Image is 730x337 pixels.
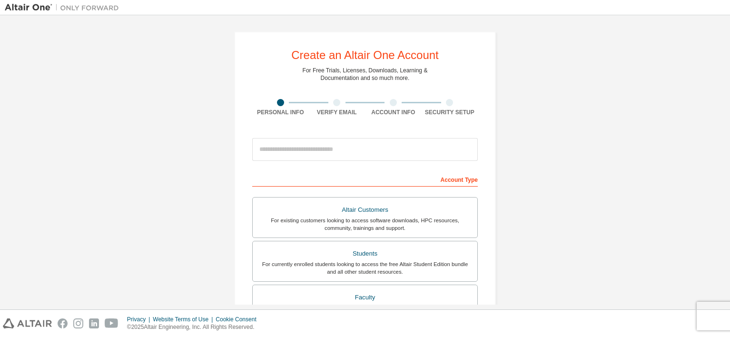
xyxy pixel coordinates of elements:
img: Altair One [5,3,124,12]
div: Account Info [365,109,422,116]
img: altair_logo.svg [3,318,52,328]
div: Faculty [258,291,472,304]
div: Students [258,247,472,260]
p: © 2025 Altair Engineering, Inc. All Rights Reserved. [127,323,262,331]
img: youtube.svg [105,318,118,328]
div: For existing customers looking to access software downloads, HPC resources, community, trainings ... [258,217,472,232]
div: Cookie Consent [216,316,262,323]
img: instagram.svg [73,318,83,328]
div: For faculty & administrators of academic institutions administering students and accessing softwa... [258,304,472,319]
div: Verify Email [309,109,365,116]
div: Altair Customers [258,203,472,217]
div: Website Terms of Use [153,316,216,323]
div: Privacy [127,316,153,323]
div: For currently enrolled students looking to access the free Altair Student Edition bundle and all ... [258,260,472,276]
div: Create an Altair One Account [291,50,439,61]
div: Personal Info [252,109,309,116]
div: Security Setup [422,109,478,116]
div: For Free Trials, Licenses, Downloads, Learning & Documentation and so much more. [303,67,428,82]
img: linkedin.svg [89,318,99,328]
img: facebook.svg [58,318,68,328]
div: Account Type [252,171,478,187]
